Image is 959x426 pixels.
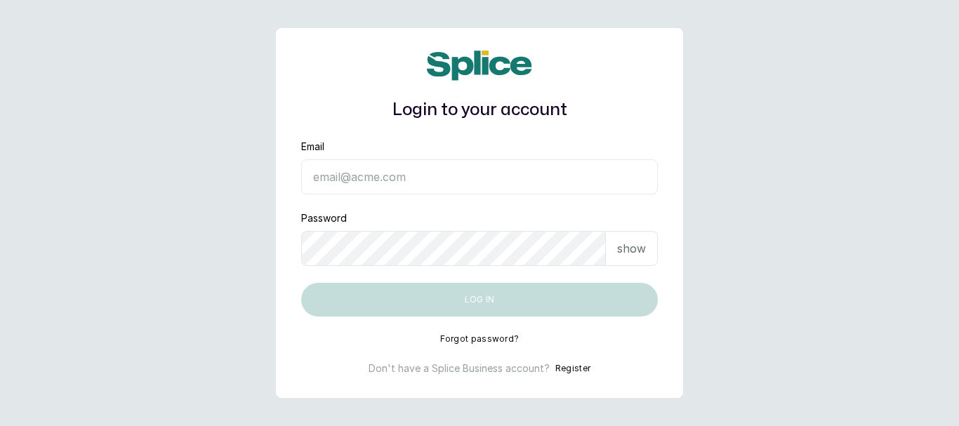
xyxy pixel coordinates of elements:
[301,98,658,123] h1: Login to your account
[555,361,590,375] button: Register
[617,240,646,257] p: show
[440,333,520,345] button: Forgot password?
[369,361,550,375] p: Don't have a Splice Business account?
[301,140,324,154] label: Email
[301,211,347,225] label: Password
[301,283,658,317] button: Log in
[301,159,658,194] input: email@acme.com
